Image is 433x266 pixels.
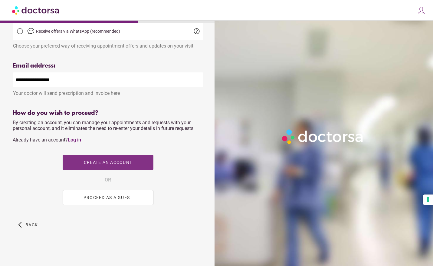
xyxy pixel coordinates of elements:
[13,110,203,117] div: How do you wish to proceed?
[12,3,60,17] img: Doctorsa.com
[36,29,120,34] span: Receive offers via WhatsApp (recommended)
[84,160,132,165] span: Create an account
[417,6,425,15] img: icons8-customer-100.png
[16,217,40,232] button: arrow_back_ios Back
[13,120,195,143] span: By creating an account, you can manage your appointments and requests with your personal account,...
[280,127,366,146] img: Logo-Doctorsa-trans-White-partial-flat.png
[105,176,111,184] span: OR
[84,195,133,200] span: PROCEED AS A GUEST
[25,222,38,227] span: Back
[13,62,203,69] div: Email address:
[63,155,153,170] button: Create an account
[63,190,153,205] button: PROCEED AS A GUEST
[13,40,203,49] div: Choose your preferred way of receiving appointment offers and updates on your visit
[193,28,200,35] span: help
[13,87,203,96] div: Your doctor will send prescription and invoice here
[423,195,433,205] button: Your consent preferences for tracking technologies
[68,137,81,143] a: Log in
[27,28,34,35] img: chat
